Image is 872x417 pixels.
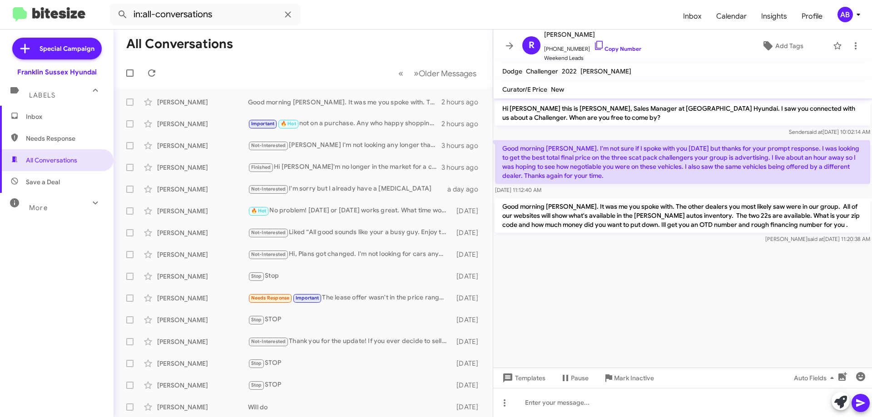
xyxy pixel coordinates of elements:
[157,141,248,150] div: [PERSON_NAME]
[787,370,845,386] button: Auto Fields
[452,337,486,346] div: [DATE]
[248,184,447,194] div: I'm sorry but I already have a [MEDICAL_DATA]
[26,112,103,121] span: Inbox
[248,271,452,281] div: Stop
[837,7,853,22] div: AB
[26,156,77,165] span: All Conversations
[408,64,482,83] button: Next
[157,315,248,324] div: [PERSON_NAME]
[594,45,641,52] a: Copy Number
[452,315,486,324] div: [DATE]
[580,67,631,75] span: [PERSON_NAME]
[544,40,641,54] span: [PHONE_NUMBER]
[251,273,262,279] span: Stop
[596,370,661,386] button: Mark Inactive
[12,38,102,59] a: Special Campaign
[789,128,870,135] span: Sender [DATE] 10:02:14 AM
[553,370,596,386] button: Pause
[251,142,286,148] span: Not-Interested
[419,69,476,78] span: Older Messages
[414,68,419,79] span: »
[452,294,486,303] div: [DATE]
[526,67,558,75] span: Challenger
[502,85,547,93] span: Curator/E Price
[502,67,522,75] span: Dodge
[251,382,262,388] span: Stop
[441,163,486,172] div: 3 hours ago
[614,370,654,386] span: Mark Inactive
[248,380,452,390] div: STOP
[157,185,248,194] div: [PERSON_NAME]
[248,358,452,368] div: STOP
[452,381,486,390] div: [DATE]
[157,402,248,412] div: [PERSON_NAME]
[807,128,822,135] span: said at
[248,336,452,347] div: Thank you for the update! If you ever decide to sell one of your Model Y's, we’re here to help. L...
[251,251,286,257] span: Not-Interested
[281,121,296,127] span: 🔥 Hot
[775,38,803,54] span: Add Tags
[452,250,486,259] div: [DATE]
[157,250,248,259] div: [PERSON_NAME]
[29,204,48,212] span: More
[251,121,275,127] span: Important
[676,3,709,29] a: Inbox
[794,3,830,29] a: Profile
[251,186,286,192] span: Not-Interested
[452,402,486,412] div: [DATE]
[248,227,452,238] div: Liked “All good sounds like your a busy guy. Enjoy the BBQ in [US_STATE] and congratulation's on ...
[157,98,248,107] div: [PERSON_NAME]
[248,314,452,325] div: STOP
[562,67,577,75] span: 2022
[17,68,97,77] div: Franklin Sussex Hyundai
[40,44,94,53] span: Special Campaign
[248,249,452,260] div: Hi, Plans got changed. I'm not looking for cars anymore. Thanks for reaching out
[393,64,482,83] nav: Page navigation example
[393,64,409,83] button: Previous
[398,68,403,79] span: «
[735,38,828,54] button: Add Tags
[452,206,486,216] div: [DATE]
[251,360,262,366] span: Stop
[830,7,862,22] button: AB
[157,206,248,216] div: [PERSON_NAME]
[248,402,452,412] div: Will do
[544,54,641,63] span: Weekend Leads
[29,91,55,99] span: Labels
[251,295,290,301] span: Needs Response
[441,119,486,128] div: 2 hours ago
[709,3,754,29] span: Calendar
[251,317,262,323] span: Stop
[157,337,248,346] div: [PERSON_NAME]
[500,370,545,386] span: Templates
[452,228,486,237] div: [DATE]
[126,37,233,51] h1: All Conversations
[248,140,441,151] div: [PERSON_NAME] I'm not looking any longer thanks
[551,85,564,93] span: New
[251,164,271,170] span: Finished
[495,140,870,184] p: Good morning [PERSON_NAME]. I'm not sure if I spoke with you [DATE] but thanks for your prompt re...
[452,272,486,281] div: [DATE]
[441,98,486,107] div: 2 hours ago
[248,293,452,303] div: The lease offer wasn't in the price range I was looking for....for either 2024 or 2025. Thanks fo...
[251,230,286,235] span: Not-Interested
[765,235,870,242] span: [PERSON_NAME] [DATE] 11:20:38 AM
[157,294,248,303] div: [PERSON_NAME]
[544,29,641,40] span: [PERSON_NAME]
[157,381,248,390] div: [PERSON_NAME]
[754,3,794,29] a: Insights
[571,370,589,386] span: Pause
[495,186,541,193] span: [DATE] 11:12:40 AM
[495,100,870,126] p: Hi [PERSON_NAME] this is [PERSON_NAME], Sales Manager at [GEOGRAPHIC_DATA] Hyundai. I saw you con...
[157,228,248,237] div: [PERSON_NAME]
[157,272,248,281] div: [PERSON_NAME]
[157,359,248,368] div: [PERSON_NAME]
[248,98,441,107] div: Good morning [PERSON_NAME]. It was me you spoke with. The other dealers you most likely saw were ...
[452,359,486,368] div: [DATE]
[251,208,267,214] span: 🔥 Hot
[251,339,286,344] span: Not-Interested
[248,162,441,172] div: Hi [PERSON_NAME]'m no longer in the market for a car. Thank you!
